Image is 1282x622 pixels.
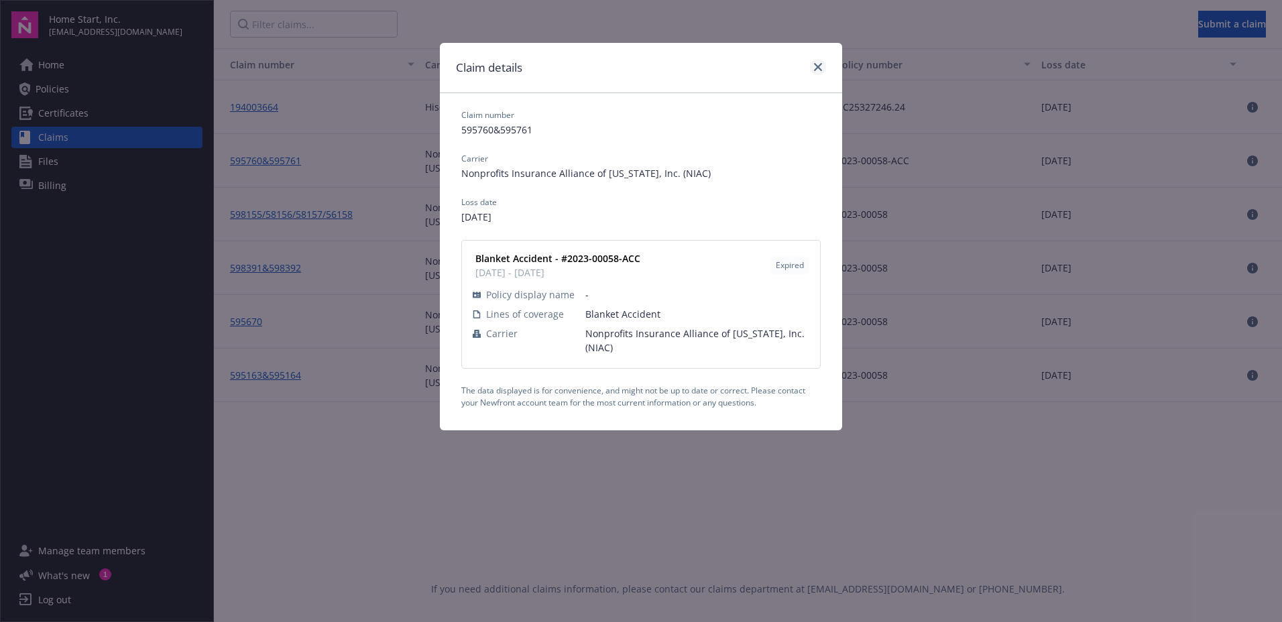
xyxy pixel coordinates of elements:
[461,385,821,409] span: The data displayed is for convenience, and might not be up to date or correct. Please contact you...
[461,166,821,180] span: Nonprofits Insurance Alliance of [US_STATE], Inc. (NIAC)
[461,196,497,208] div: Loss date
[585,326,809,355] span: Nonprofits Insurance Alliance of [US_STATE], Inc. (NIAC)
[461,109,514,121] div: Claim number
[486,326,518,340] span: Carrier
[461,210,821,224] span: [DATE]
[475,252,640,265] strong: Blanket Accident - #2023-00058-ACC
[810,59,826,75] a: close
[585,307,809,321] span: Blanket Accident
[456,59,522,76] h1: Claim details
[776,259,804,271] span: Expired
[486,307,564,321] span: Lines of coverage
[585,288,809,302] span: -
[461,123,821,137] span: 595760&595761
[486,288,575,302] span: Policy display name
[461,153,488,165] div: Carrier
[475,265,640,279] span: [DATE] - [DATE]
